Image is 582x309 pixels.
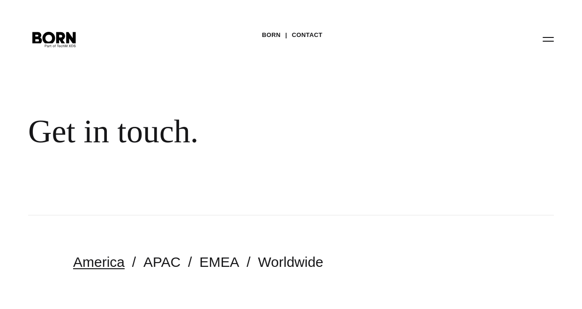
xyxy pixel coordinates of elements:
[537,29,560,49] button: Open
[200,254,239,270] a: EMEA
[292,28,322,42] a: Contact
[258,254,324,270] a: Worldwide
[73,254,125,270] a: America
[262,28,281,42] a: BORN
[28,112,422,151] div: Get in touch.
[143,254,180,270] a: APAC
